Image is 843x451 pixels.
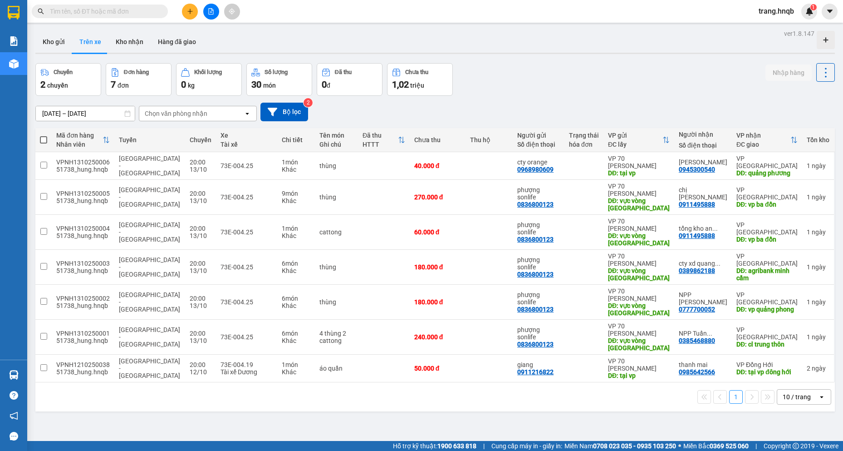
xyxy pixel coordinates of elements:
div: 0985642566 [679,368,715,376]
div: Người nhận [679,131,727,138]
div: Số điện thoại [679,142,727,149]
div: 0911495888 [679,201,715,208]
div: 0836800123 [517,236,554,243]
div: Chọn văn phòng nhận [145,109,207,118]
div: hóa đơn [569,141,599,148]
span: aim [229,8,235,15]
div: Khác [282,166,311,173]
button: Chưa thu1,02 triệu [387,63,453,96]
button: Nhập hàng [765,64,812,81]
div: VP 70 [PERSON_NAME] [608,287,670,302]
div: VP [GEOGRAPHIC_DATA] [736,155,798,169]
span: ngày [812,228,826,236]
div: Xe [221,132,273,139]
div: 13/10 [190,302,211,309]
span: chuyến [47,82,68,89]
div: VP gửi [608,132,662,139]
div: Khối lượng [194,69,222,75]
div: DĐ: vực vòng hà nam [608,337,670,352]
div: tổng kho anh tuấn [679,225,727,232]
th: Toggle SortBy [732,128,802,152]
div: 0777700052 [679,306,715,313]
span: question-circle [10,391,18,400]
span: 0 [181,79,186,90]
div: VP Đồng Hới [736,361,798,368]
div: 73E-004.19 [221,361,273,368]
div: ĐC lấy [608,141,662,148]
div: VPNH1210250038 [56,361,110,368]
div: 73E-004.25 [221,193,273,201]
div: 6 món [282,295,311,302]
div: DĐ: vp ba đồn [736,236,798,243]
div: 51738_hung.hnqb [56,166,110,173]
div: DĐ: tại vp [608,372,670,379]
button: Đơn hàng7đơn [106,63,172,96]
div: 20:00 [190,260,211,267]
th: Toggle SortBy [603,128,674,152]
span: ... [712,225,718,232]
div: 20:00 [190,225,211,232]
div: VP nhận [736,132,790,139]
button: Kho gửi [35,31,72,53]
span: 7 [111,79,116,90]
div: 180.000 đ [414,263,461,271]
button: file-add [203,4,219,20]
span: | [755,441,757,451]
div: 73E-004.25 [221,228,273,236]
button: caret-down [822,4,838,20]
div: áo quần [319,365,353,372]
div: ver 1.8.147 [784,29,814,39]
span: file-add [208,8,214,15]
div: Đã thu [335,69,352,75]
div: 4 thùng 2 cattong [319,330,353,344]
div: VP [GEOGRAPHIC_DATA] [736,326,798,341]
div: thanh mai [679,361,727,368]
button: Kho nhận [108,31,151,53]
img: logo-vxr [8,6,20,20]
div: 13/10 [190,166,211,173]
div: VP 70 [PERSON_NAME] [608,183,670,197]
div: ĐC giao [736,141,790,148]
div: 6 món [282,330,311,337]
div: Khác [282,337,311,344]
button: Trên xe [72,31,108,53]
div: DĐ: vực vòng hà nam [608,267,670,282]
div: 12/10 [190,368,211,376]
div: 1 [807,162,829,169]
div: Nhân viên [56,141,103,148]
div: 1 [807,193,829,201]
div: thùng [319,263,353,271]
div: 0836800123 [517,201,554,208]
div: 20:00 [190,361,211,368]
span: 30 [251,79,261,90]
div: VP [GEOGRAPHIC_DATA] [736,253,798,267]
input: Select a date range. [36,106,135,121]
span: ⚪️ [678,444,681,448]
div: VP 70 [PERSON_NAME] [608,155,670,169]
span: đơn [118,82,129,89]
div: Tên món [319,132,353,139]
div: Đơn hàng [124,69,149,75]
span: [GEOGRAPHIC_DATA] - [GEOGRAPHIC_DATA] [119,155,180,177]
span: Hỗ trợ kỹ thuật: [393,441,476,451]
div: 0836800123 [517,341,554,348]
div: 2 [807,365,829,372]
span: search [38,8,44,15]
div: VP 70 [PERSON_NAME] [608,218,670,232]
button: Số lượng30món [246,63,312,96]
div: 20:00 [190,159,211,166]
div: VP 70 [PERSON_NAME] [608,357,670,372]
span: Miền Bắc [683,441,749,451]
div: Chuyến [54,69,73,75]
img: warehouse-icon [9,370,19,380]
sup: 1 [810,4,817,10]
button: plus [182,4,198,20]
div: 60.000 đ [414,228,461,236]
div: 1 [807,228,829,236]
span: [GEOGRAPHIC_DATA] - [GEOGRAPHIC_DATA] [119,291,180,313]
button: Bộ lọc [260,103,308,121]
div: phượng sonlife [517,186,560,201]
div: thùng [319,162,353,169]
div: Khác [282,368,311,376]
div: Tài xế [221,141,273,148]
